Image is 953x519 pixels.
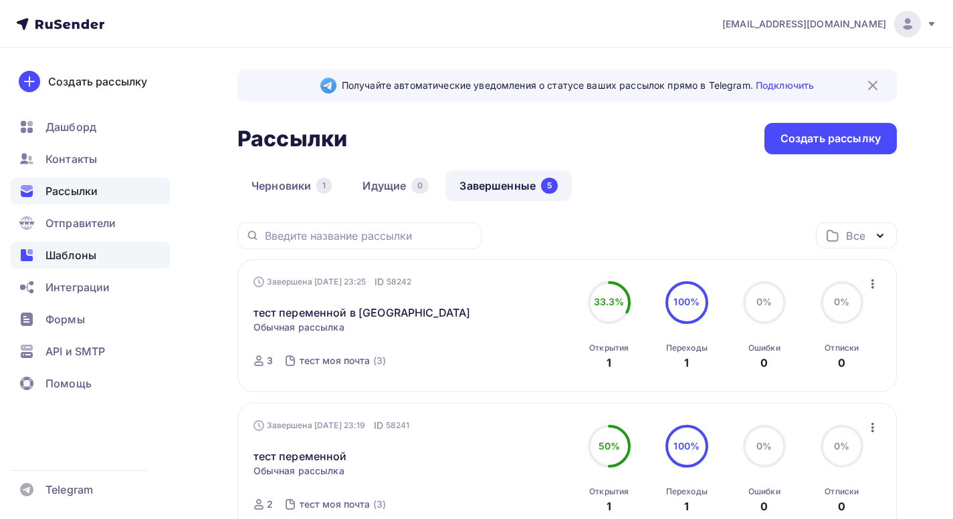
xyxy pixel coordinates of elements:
[838,355,845,371] div: 0
[45,279,110,295] span: Интеграции
[589,486,629,497] div: Открытия
[684,355,689,371] div: 1
[722,17,886,31] span: [EMAIL_ADDRESS][DOMAIN_NAME]
[607,498,611,514] div: 1
[756,79,814,91] a: Подключить
[253,321,344,334] span: Обычная рассылка
[298,494,387,515] a: тест моя почта (3)
[237,170,346,201] a: Черновики1
[45,119,96,135] span: Дашборд
[411,178,429,194] div: 0
[666,343,708,353] div: Переходы
[320,77,336,94] img: Telegram
[45,151,97,167] span: Контакты
[387,275,412,289] span: 58242
[666,486,708,497] div: Переходы
[834,440,849,452] span: 0%
[253,305,471,321] a: тест переменной в [GEOGRAPHIC_DATA]
[541,178,558,194] div: 5
[348,170,443,201] a: Идущие0
[253,419,410,432] div: Завершена [DATE] 23:19
[722,11,937,37] a: [EMAIL_ADDRESS][DOMAIN_NAME]
[386,419,410,432] span: 58241
[748,343,780,353] div: Ошибки
[11,146,170,172] a: Контакты
[237,126,347,152] h2: Рассылки
[748,486,780,497] div: Ошибки
[607,355,611,371] div: 1
[45,343,105,359] span: API и SMTP
[45,375,92,391] span: Помощь
[373,498,386,511] div: (3)
[300,354,370,367] div: тест моя почта
[599,440,620,452] span: 50%
[253,464,344,478] span: Обычная рассылка
[375,275,384,289] span: ID
[45,482,93,498] span: Telegram
[265,228,473,243] input: Введите название рассылки
[834,296,849,307] span: 0%
[11,114,170,140] a: Дашборд
[11,242,170,269] a: Шаблоны
[756,440,772,452] span: 0%
[298,350,387,371] a: тест моя почта (3)
[373,354,386,367] div: (3)
[673,296,700,307] span: 100%
[45,247,96,263] span: Шаблоны
[267,354,273,367] div: 3
[11,306,170,333] a: Формы
[445,170,572,201] a: Завершенные5
[45,311,85,327] span: Формы
[45,215,116,231] span: Отправители
[760,355,768,371] div: 0
[825,343,859,353] div: Отписки
[825,486,859,497] div: Отписки
[673,440,700,452] span: 100%
[267,498,273,511] div: 2
[594,296,625,307] span: 33.3%
[300,498,370,511] div: тест моя почта
[316,178,332,194] div: 1
[374,419,383,432] span: ID
[846,228,865,244] div: Все
[11,178,170,204] a: Рассылки
[816,222,897,248] button: Все
[11,210,170,236] a: Отправители
[45,183,98,199] span: Рассылки
[48,73,147,90] div: Создать рассылку
[756,296,772,307] span: 0%
[780,131,881,146] div: Создать рассылку
[253,275,412,289] div: Завершена [DATE] 23:25
[760,498,768,514] div: 0
[589,343,629,353] div: Открытия
[342,79,814,92] span: Получайте автоматические уведомления о статусе ваших рассылок прямо в Telegram.
[684,498,689,514] div: 1
[838,498,845,514] div: 0
[253,448,347,464] a: тест переменной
